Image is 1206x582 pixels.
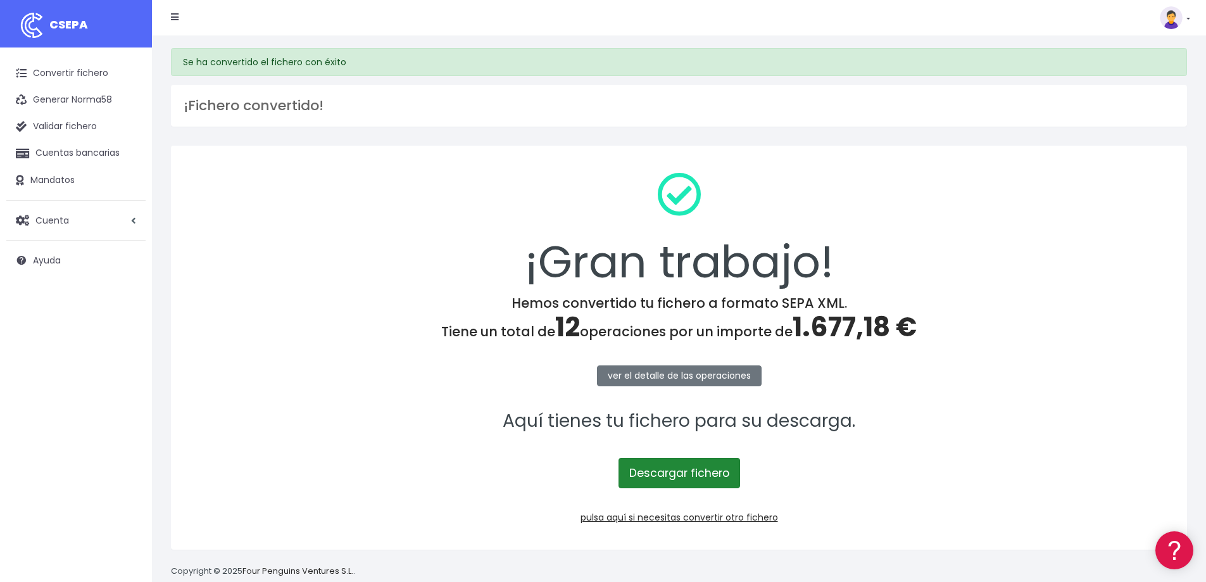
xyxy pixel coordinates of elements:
a: pulsa aquí si necesitas convertir otro fichero [581,511,778,524]
p: Copyright © 2025 . [171,565,355,578]
span: Ayuda [33,254,61,267]
a: Four Penguins Ventures S.L. [242,565,353,577]
a: Ayuda [6,247,146,274]
span: 1.677,18 € [793,308,917,346]
span: Cuenta [35,213,69,226]
a: Generar Norma58 [6,87,146,113]
a: ver el detalle de las operaciones [597,365,762,386]
p: Aquí tienes tu fichero para su descarga. [187,407,1171,436]
a: Cuenta [6,207,146,234]
span: 12 [555,308,580,346]
img: profile [1160,6,1183,29]
a: Descargar fichero [619,458,740,488]
a: Validar fichero [6,113,146,140]
a: Cuentas bancarias [6,140,146,167]
a: Convertir fichero [6,60,146,87]
a: Mandatos [6,167,146,194]
div: ¡Gran trabajo! [187,162,1171,295]
span: CSEPA [49,16,88,32]
img: logo [16,9,47,41]
h3: ¡Fichero convertido! [184,98,1174,114]
h4: Hemos convertido tu fichero a formato SEPA XML. Tiene un total de operaciones por un importe de [187,295,1171,343]
div: Se ha convertido el fichero con éxito [171,48,1187,76]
